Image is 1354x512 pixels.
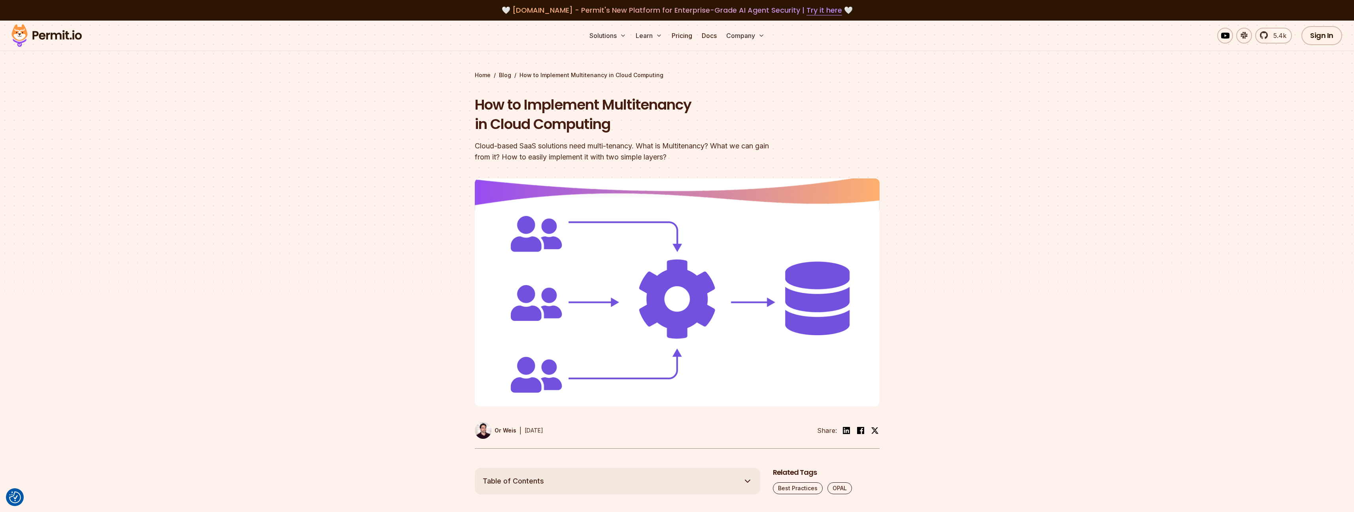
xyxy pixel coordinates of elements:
[699,28,720,44] a: Docs
[1269,31,1286,40] span: 5.4k
[633,28,665,44] button: Learn
[475,178,880,406] img: How to Implement Multitenancy in Cloud Computing
[519,426,521,435] div: |
[8,22,85,49] img: Permit logo
[9,491,21,503] img: Revisit consent button
[483,476,544,487] span: Table of Contents
[773,482,823,494] a: Best Practices
[773,468,880,478] h2: Related Tags
[19,5,1335,16] div: 🤍 🤍
[512,5,842,15] span: [DOMAIN_NAME] - Permit's New Platform for Enterprise-Grade AI Agent Security |
[475,422,491,439] img: Or Weis
[1301,26,1342,45] a: Sign In
[856,426,865,435] img: facebook
[669,28,695,44] a: Pricing
[475,71,491,79] a: Home
[499,71,511,79] a: Blog
[1255,28,1292,44] a: 5.4k
[475,140,778,163] div: Cloud-based SaaS solutions need multi-tenancy. What is Multitenancy? What we can gain from it? Ho...
[495,427,516,434] p: Or Weis
[842,426,851,435] img: linkedin
[806,5,842,15] a: Try it here
[817,426,837,435] li: Share:
[9,491,21,503] button: Consent Preferences
[586,28,629,44] button: Solutions
[525,427,543,434] time: [DATE]
[475,71,880,79] div: / /
[475,422,516,439] a: Or Weis
[475,95,778,134] h1: How to Implement Multitenancy in Cloud Computing
[871,427,879,434] img: twitter
[827,482,852,494] a: OPAL
[723,28,768,44] button: Company
[475,468,760,495] button: Table of Contents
